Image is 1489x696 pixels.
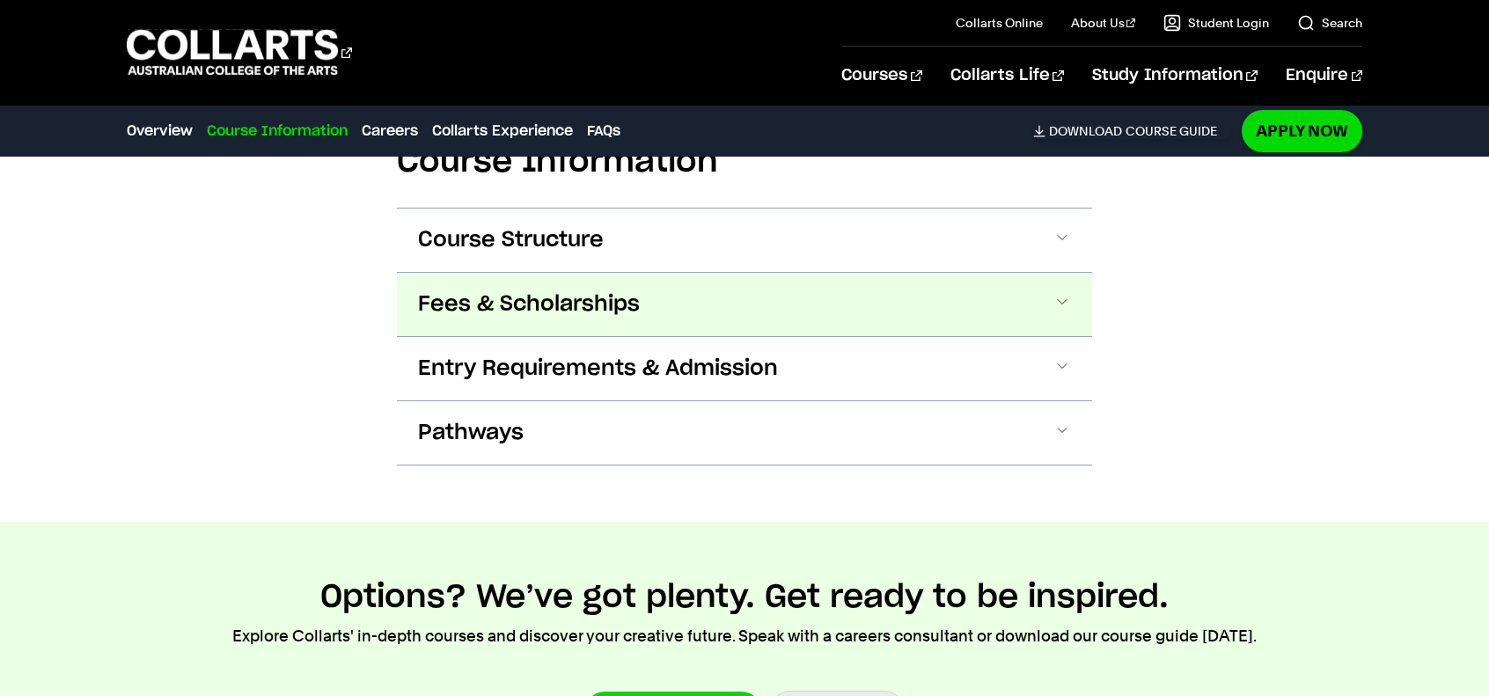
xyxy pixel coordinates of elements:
[418,419,524,447] span: Pathways
[397,143,1092,181] h2: Course Information
[362,121,418,142] a: Careers
[1092,47,1258,105] a: Study Information
[418,226,604,254] span: Course Structure
[1049,123,1122,139] span: Download
[950,47,1064,105] a: Collarts Life
[397,273,1092,336] button: Fees & Scholarships
[232,624,1257,648] p: Explore Collarts' in-depth courses and discover your creative future. Speak with a careers consul...
[1297,14,1362,32] a: Search
[1286,47,1362,105] a: Enquire
[587,121,620,142] a: FAQs
[1163,14,1269,32] a: Student Login
[207,121,348,142] a: Course Information
[127,27,352,77] div: Go to homepage
[418,355,778,383] span: Entry Requirements & Admission
[397,337,1092,400] button: Entry Requirements & Admission
[418,290,640,319] span: Fees & Scholarships
[432,121,573,142] a: Collarts Experience
[1071,14,1136,32] a: About Us
[397,401,1092,465] button: Pathways
[1033,123,1231,139] a: DownloadCourse Guide
[320,578,1169,617] h2: Options? We’ve got plenty. Get ready to be inspired.
[956,14,1043,32] a: Collarts Online
[397,209,1092,272] button: Course Structure
[127,121,193,142] a: Overview
[1242,110,1362,151] a: Apply Now
[841,47,921,105] a: Courses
